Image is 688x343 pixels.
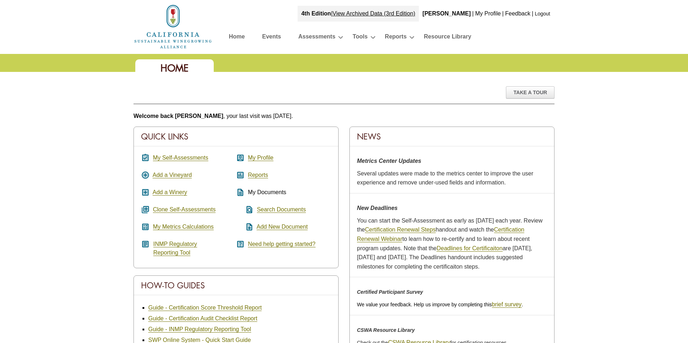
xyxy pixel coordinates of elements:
i: account_box [236,154,245,162]
a: Guide - INMP Regulatory Reporting Tool [148,326,251,333]
img: logo_cswa2x.png [133,4,213,50]
b: Welcome back [PERSON_NAME] [133,113,223,119]
a: My Profile [248,155,273,161]
a: Need help getting started? [248,241,316,247]
a: brief survey [492,301,522,308]
a: Add a Winery [153,189,187,196]
a: Add a Vineyard [153,172,192,178]
div: Quick Links [134,127,338,146]
strong: 4th Edition [301,10,331,17]
a: Assessments [298,32,335,44]
div: | [298,6,419,22]
a: Home [133,23,213,29]
b: [PERSON_NAME] [422,10,471,17]
i: add_circle [141,171,150,179]
a: INMP RegulatoryReporting Tool [153,241,197,256]
i: queue [141,205,150,214]
a: Reports [385,32,407,44]
i: find_in_page [236,205,254,214]
a: Certification Renewal Webinar [357,227,524,242]
i: note_add [236,223,254,231]
a: Feedback [505,10,530,17]
i: add_box [141,188,150,197]
a: Reports [248,172,268,178]
i: help_center [236,240,245,248]
div: Take A Tour [506,86,555,99]
div: | [531,6,534,22]
a: Certification Renewal Steps [365,227,436,233]
div: | [502,6,504,22]
span: Home [160,62,189,74]
a: Guide - Certification Score Threshold Report [148,305,262,311]
a: Guide - Certification Audit Checklist Report [148,315,257,322]
i: assessment [236,171,245,179]
strong: New Deadlines [357,205,398,211]
i: article [141,240,150,248]
span: Several updates were made to the metrics center to improve the user experience and remove under-u... [357,170,533,186]
em: Certified Participant Survey [357,289,423,295]
a: My Profile [475,10,501,17]
a: My Metrics Calculations [153,224,214,230]
a: Deadlines for Certificaiton [436,245,502,252]
i: description [236,188,245,197]
span: My Documents [248,189,286,195]
div: | [471,6,474,22]
p: , your last visit was [DATE]. [133,111,555,121]
div: How-To Guides [134,276,338,295]
a: My Self-Assessments [153,155,208,161]
p: You can start the Self-Assessment as early as [DATE] each year. Review the handout and watch the ... [357,216,547,271]
a: Tools [353,32,367,44]
strong: Metrics Center Updates [357,158,421,164]
a: Clone Self-Assessments [153,206,216,213]
span: We value your feedback. Help us improve by completing this . [357,302,523,307]
a: Resource Library [424,32,471,44]
a: Search Documents [257,206,306,213]
div: News [350,127,554,146]
a: Home [229,32,245,44]
a: Add New Document [257,224,308,230]
a: Events [262,32,281,44]
a: Logout [535,11,550,17]
em: CSWA Resource Library [357,327,415,333]
i: calculate [141,223,150,231]
a: View Archived Data (3rd Edition) [332,10,415,17]
i: assignment_turned_in [141,154,150,162]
